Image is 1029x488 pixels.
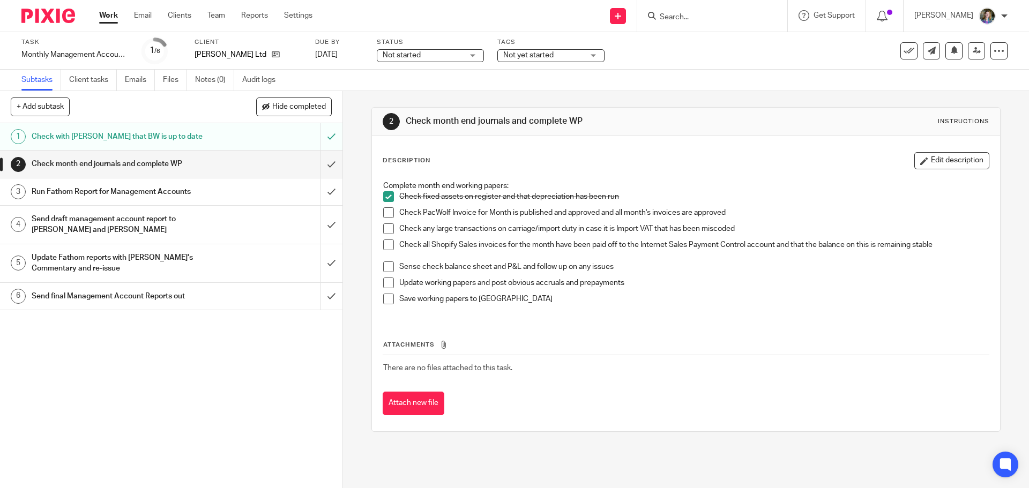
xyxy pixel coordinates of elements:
[383,342,435,348] span: Attachments
[32,288,217,304] h1: Send final Management Account Reports out
[32,156,217,172] h1: Check month end journals and complete WP
[497,38,605,47] label: Tags
[399,261,988,272] p: Sense check balance sheet and P&L and follow up on any issues
[503,51,554,59] span: Not yet started
[21,9,75,23] img: Pixie
[11,129,26,144] div: 1
[32,250,217,277] h1: Update Fathom reports with [PERSON_NAME]'s Commentary and re-issue
[914,10,973,21] p: [PERSON_NAME]
[99,10,118,21] a: Work
[272,103,326,111] span: Hide completed
[383,364,512,372] span: There are no files attached to this task.
[399,294,988,304] p: Save working papers to [GEOGRAPHIC_DATA]
[383,156,430,165] p: Description
[241,10,268,21] a: Reports
[383,392,444,416] button: Attach new file
[315,51,338,58] span: [DATE]
[21,38,129,47] label: Task
[256,97,332,116] button: Hide completed
[154,48,160,54] small: /6
[207,10,225,21] a: Team
[21,49,129,60] div: Monthly Management Accounts - [PERSON_NAME]
[125,70,155,91] a: Emails
[315,38,363,47] label: Due by
[377,38,484,47] label: Status
[32,211,217,238] h1: Send draft management account report to [PERSON_NAME] and [PERSON_NAME]
[383,181,988,191] p: Complete month end working papers:
[11,97,70,116] button: + Add subtask
[284,10,312,21] a: Settings
[21,49,129,60] div: Monthly Management Accounts - Bolin Webb
[11,157,26,172] div: 2
[399,223,988,234] p: Check any large transactions on carriage/import duty in case it is Import VAT that has been miscoded
[399,191,988,202] p: Check fixed assets on register and that depreciation has been run
[32,184,217,200] h1: Run Fathom Report for Management Accounts
[979,7,996,25] img: 1530183611242%20(1).jpg
[21,70,61,91] a: Subtasks
[383,113,400,130] div: 2
[659,13,755,22] input: Search
[168,10,191,21] a: Clients
[938,117,989,126] div: Instructions
[195,70,234,91] a: Notes (0)
[399,207,988,218] p: Check PacWolf Invoice for Month is published and approved and all month's invoices are approved
[814,12,855,19] span: Get Support
[383,51,421,59] span: Not started
[69,70,117,91] a: Client tasks
[150,44,160,57] div: 1
[134,10,152,21] a: Email
[914,152,989,169] button: Edit description
[11,289,26,304] div: 6
[242,70,284,91] a: Audit logs
[399,277,988,288] p: Update working papers and post obvious accruals and prepayments
[399,239,988,250] p: Check all Shopify Sales invoices for the month have been paid off to the Internet Sales Payment C...
[11,256,26,271] div: 5
[195,38,302,47] label: Client
[11,184,26,199] div: 3
[32,129,217,145] h1: Check with [PERSON_NAME] that BW is up to date
[406,116,709,127] h1: Check month end journals and complete WP
[11,217,26,232] div: 4
[195,49,266,60] p: [PERSON_NAME] Ltd
[163,70,187,91] a: Files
